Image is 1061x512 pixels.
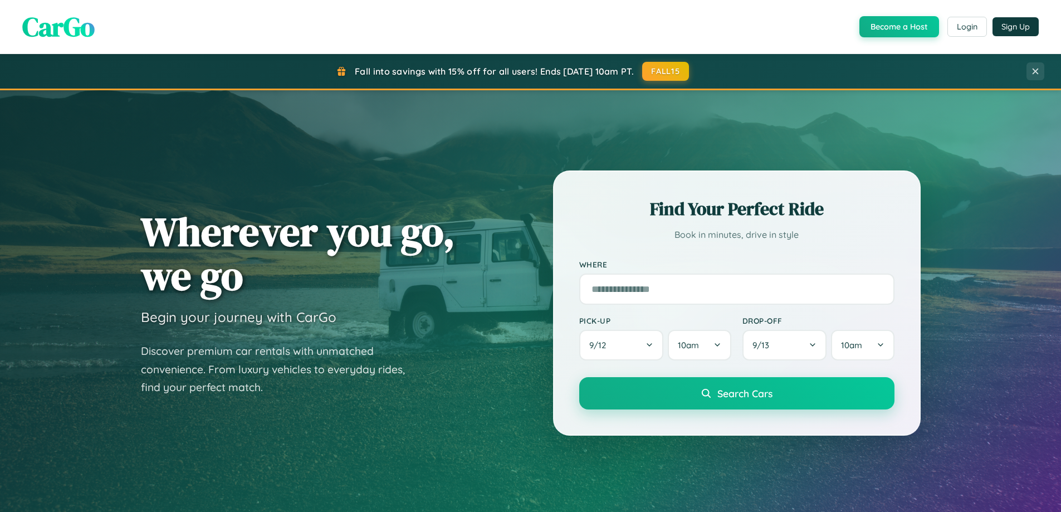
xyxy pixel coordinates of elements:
[579,197,894,221] h2: Find Your Perfect Ride
[678,340,699,350] span: 10am
[742,330,827,360] button: 9/13
[642,62,689,81] button: FALL15
[992,17,1039,36] button: Sign Up
[579,330,664,360] button: 9/12
[859,16,939,37] button: Become a Host
[717,387,772,399] span: Search Cars
[668,330,731,360] button: 10am
[947,17,987,37] button: Login
[579,227,894,243] p: Book in minutes, drive in style
[841,340,862,350] span: 10am
[589,340,612,350] span: 9 / 12
[141,342,419,397] p: Discover premium car rentals with unmatched convenience. From luxury vehicles to everyday rides, ...
[579,260,894,269] label: Where
[579,316,731,325] label: Pick-up
[752,340,775,350] span: 9 / 13
[831,330,894,360] button: 10am
[141,309,336,325] h3: Begin your journey with CarGo
[141,209,455,298] h1: Wherever you go, we go
[579,377,894,409] button: Search Cars
[355,66,634,77] span: Fall into savings with 15% off for all users! Ends [DATE] 10am PT.
[742,316,894,325] label: Drop-off
[22,8,95,45] span: CarGo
